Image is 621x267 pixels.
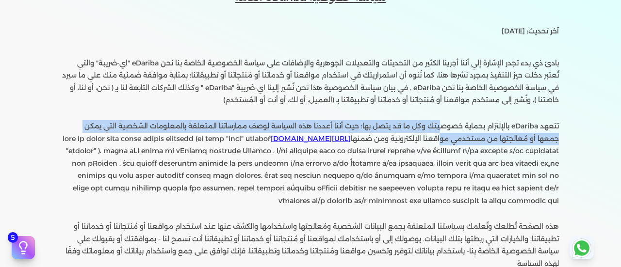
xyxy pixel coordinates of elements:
[12,236,35,259] button: 5
[8,232,18,243] span: 5
[62,120,559,207] p: تتعهد eDariba بالإلتزام بحماية خصوصيتك وكل ما قد يتصل بها؛ حيث أننا أعددنا هذه السياسة لوصف ممارس...
[62,57,559,107] p: بادئ ذي بدء تجدر الإشارة إلي أننا أجرينا الكثير من التحديثات والتعديلات الجوهرية والإضافات على سي...
[62,25,559,38] p: آخر تحديث: [DATE]
[271,134,351,143] a: [URL][DOMAIN_NAME]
